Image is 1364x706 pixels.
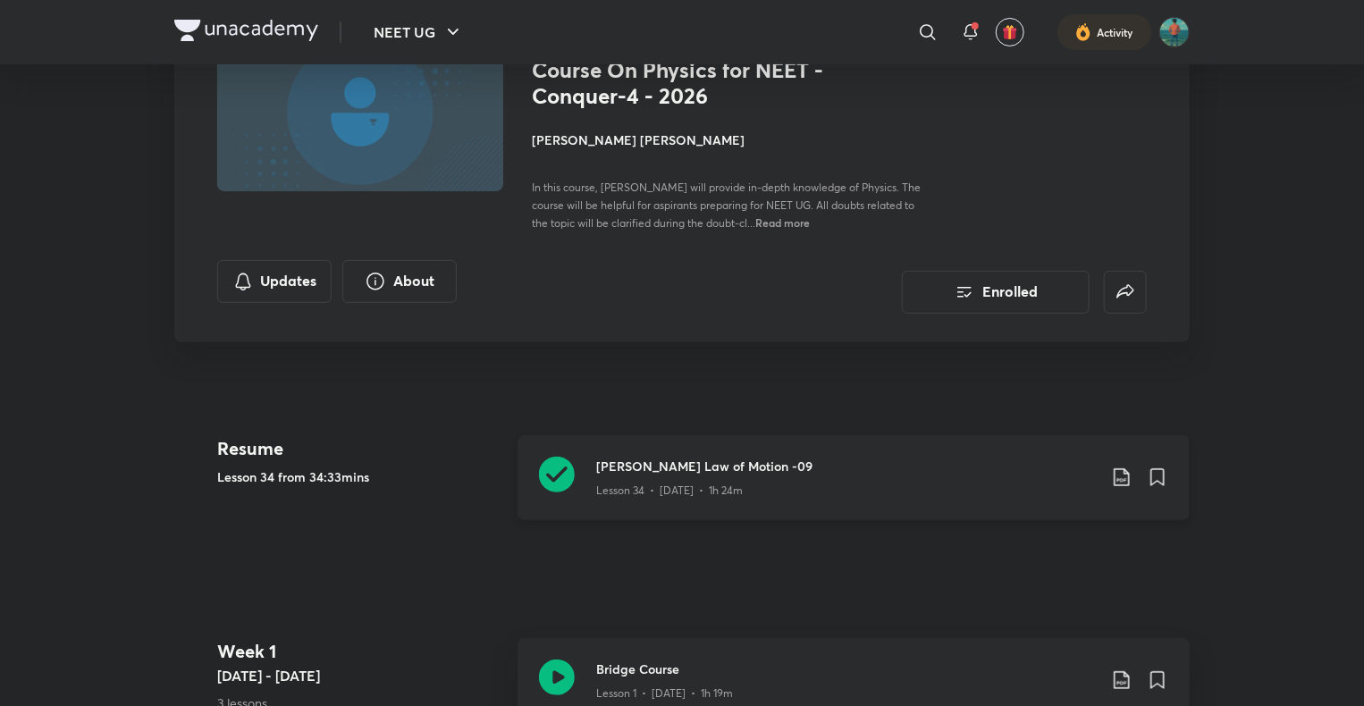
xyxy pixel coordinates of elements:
img: avatar [1002,24,1018,40]
button: NEET UG [363,14,475,50]
img: activity [1075,21,1091,43]
img: Company Logo [174,20,318,41]
p: Lesson 1 • [DATE] • 1h 19m [596,685,733,702]
h5: [DATE] - [DATE] [217,665,503,686]
p: Lesson 34 • [DATE] • 1h 24m [596,483,743,499]
button: Enrolled [902,271,1090,314]
h3: Bridge Course [596,660,1097,678]
span: In this course, [PERSON_NAME] will provide in-depth knowledge of Physics. The course will be help... [532,181,921,230]
button: About [342,260,457,303]
a: [PERSON_NAME] Law of Motion -09Lesson 34 • [DATE] • 1h 24m [518,435,1190,542]
h5: Lesson 34 from 34:33mins [217,467,503,486]
span: Read more [755,215,810,230]
h4: Resume [217,435,503,462]
button: false [1104,271,1147,314]
h1: Course On Physics for NEET -Conquer-4 - 2026 [532,57,824,109]
img: Abhay [1159,17,1190,47]
h4: Week 1 [217,638,503,665]
button: Updates [217,260,332,303]
h4: [PERSON_NAME] [PERSON_NAME] [532,130,932,149]
button: avatar [996,18,1024,46]
h3: [PERSON_NAME] Law of Motion -09 [596,457,1097,475]
img: Thumbnail [215,29,506,193]
a: Company Logo [174,20,318,46]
